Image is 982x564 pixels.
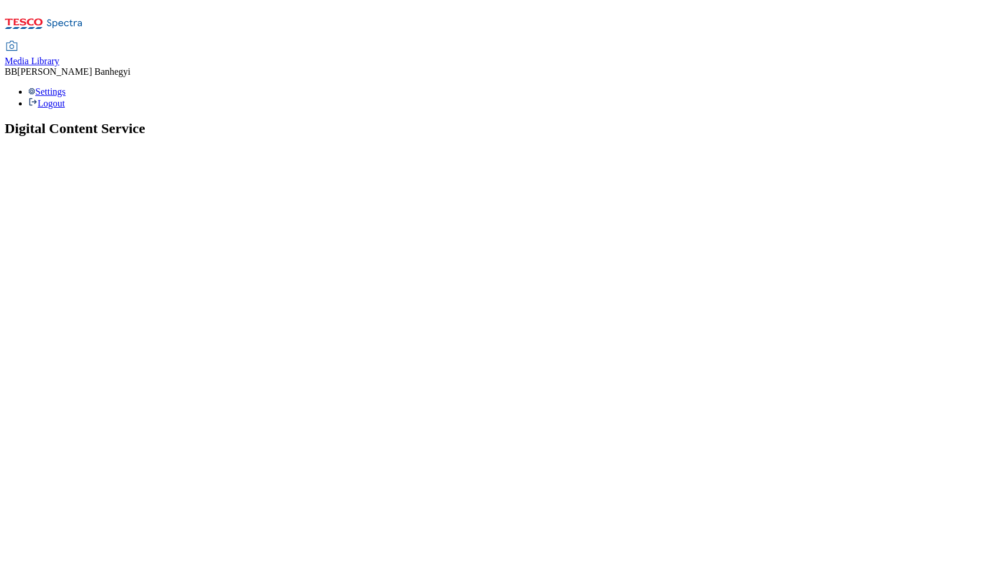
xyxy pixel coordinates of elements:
a: Media Library [5,42,59,67]
a: Logout [28,98,65,108]
span: BB [5,67,17,77]
span: [PERSON_NAME] Banhegyi [17,67,130,77]
a: Settings [28,87,66,97]
h1: Digital Content Service [5,121,977,137]
span: Media Library [5,56,59,66]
